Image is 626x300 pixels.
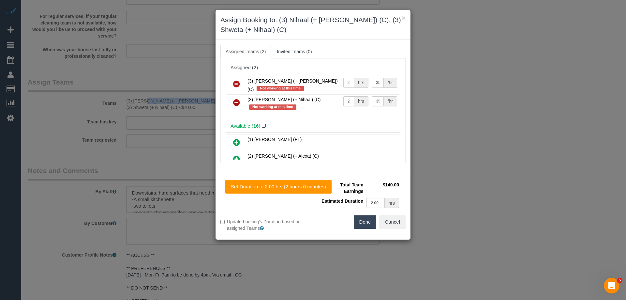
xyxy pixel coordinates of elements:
[354,78,368,88] div: hrs
[247,97,320,102] span: (3) [PERSON_NAME] (+ Nihaal) (C)
[354,215,377,229] button: Done
[384,78,397,88] div: /hr
[220,15,406,35] h3: Assign Booking to: (3) Nihaal (+ [PERSON_NAME]) (C), (3) Shweta (+ Nihaal) (C)
[249,104,296,110] span: Not working at this time
[247,78,338,92] span: (3) [PERSON_NAME] (+ [PERSON_NAME]) (C)
[220,220,225,224] input: Update booking's Duration based on assigned Teams
[220,45,271,58] a: Assigned Teams (2)
[231,123,395,129] h4: Available (16)
[318,180,365,196] td: Total Team Earnings
[247,137,302,142] span: (1) [PERSON_NAME] (FT)
[384,96,397,106] div: /hr
[257,86,304,91] span: Not working at this time
[231,65,395,71] div: Assigned (2)
[617,278,622,283] span: 5
[272,45,317,58] a: Invited Teams (0)
[225,180,332,194] button: Set Duration to 2.00 hrs (2 hours 0 minutes)
[379,215,406,229] button: Cancel
[321,198,363,204] span: Estimated Duration
[354,96,368,106] div: hrs
[220,218,308,231] label: Update booking's Duration based on assigned Teams
[604,278,619,293] iframe: Intercom live chat
[402,14,406,21] button: ×
[365,180,401,196] td: $140.00
[247,153,319,159] span: (2) [PERSON_NAME] (+ Alexa) (C)
[385,198,399,208] div: hrs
